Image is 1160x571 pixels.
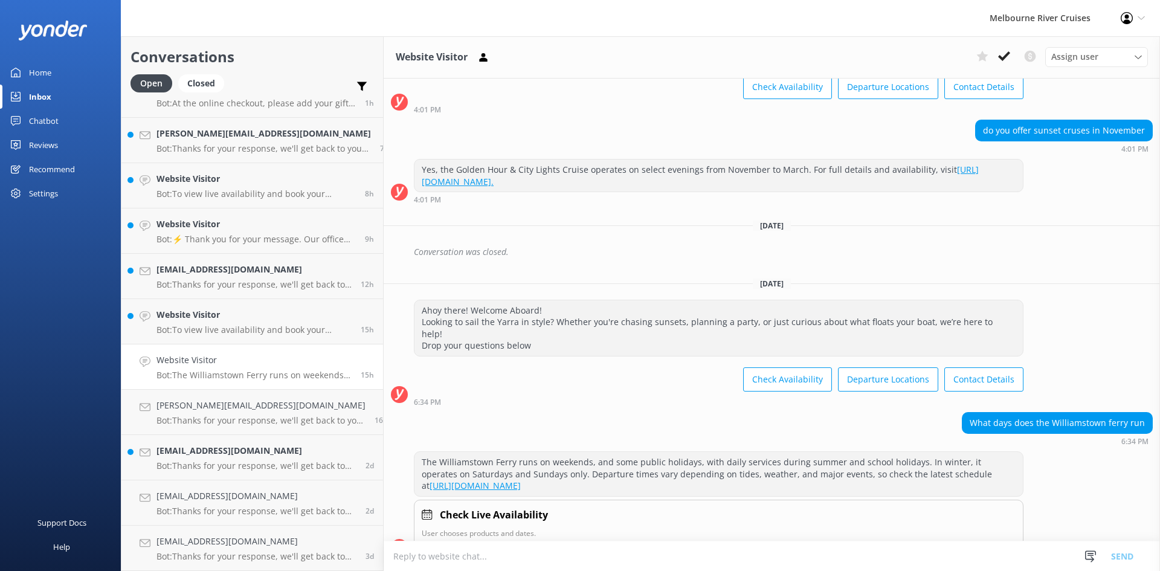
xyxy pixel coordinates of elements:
[121,344,383,390] a: Website VisitorBot:The Williamstown Ferry runs on weekends, and some public holidays, with daily ...
[414,105,1023,114] div: Sep 07 2025 04:01pm (UTC +11:00) Australia/Sydney
[156,98,356,109] p: Bot: At the online checkout, please add your gift voucher code in the box that states: 'do you ha...
[366,460,374,471] span: Oct 11 2025 01:45am (UTC +11:00) Australia/Sydney
[156,189,356,199] p: Bot: To view live availability and book your Melbourne River Cruise experience, please visit [URL...
[156,489,356,503] h4: [EMAIL_ADDRESS][DOMAIN_NAME]
[37,511,86,535] div: Support Docs
[944,367,1023,392] button: Contact Details
[121,435,383,480] a: [EMAIL_ADDRESS][DOMAIN_NAME]Bot:Thanks for your response, we'll get back to you as soon as we can...
[156,551,356,562] p: Bot: Thanks for your response, we'll get back to you as soon as we can during opening hours.
[365,234,374,244] span: Oct 13 2025 12:44am (UTC +11:00) Australia/Sydney
[156,353,352,367] h4: Website Visitor
[365,98,374,108] span: Oct 13 2025 08:42am (UTC +11:00) Australia/Sydney
[753,279,791,289] span: [DATE]
[121,299,383,344] a: Website VisitorBot:To view live availability and book your Melbourne River Cruise experience, ple...
[156,535,356,548] h4: [EMAIL_ADDRESS][DOMAIN_NAME]
[1045,47,1148,66] div: Assign User
[414,398,1023,406] div: Oct 12 2025 06:34pm (UTC +11:00) Australia/Sydney
[944,75,1023,99] button: Contact Details
[156,143,371,154] p: Bot: Thanks for your response, we'll get back to you as soon as we can during opening hours.
[414,106,441,114] strong: 4:01 PM
[121,254,383,299] a: [EMAIL_ADDRESS][DOMAIN_NAME]Bot:Thanks for your response, we'll get back to you as soon as we can...
[838,367,938,392] button: Departure Locations
[753,221,791,231] span: [DATE]
[1051,50,1098,63] span: Assign user
[361,370,374,380] span: Oct 12 2025 06:34pm (UTC +11:00) Australia/Sydney
[121,163,383,208] a: Website VisitorBot:To view live availability and book your Melbourne River Cruise experience, ple...
[156,415,366,426] p: Bot: Thanks for your response, we'll get back to you as soon as we can during opening hours.
[130,74,172,92] div: Open
[130,45,374,68] h2: Conversations
[156,263,352,276] h4: [EMAIL_ADDRESS][DOMAIN_NAME]
[121,480,383,526] a: [EMAIL_ADDRESS][DOMAIN_NAME]Bot:Thanks for your response, we'll get back to you as soon as we can...
[29,181,58,205] div: Settings
[414,399,441,406] strong: 6:34 PM
[366,506,374,516] span: Oct 10 2025 12:42pm (UTC +11:00) Australia/Sydney
[838,75,938,99] button: Departure Locations
[156,324,352,335] p: Bot: To view live availability and book your Melbourne River Cruise experience, please visit [URL...
[391,242,1153,262] div: 2025-09-07T23:21:30.038
[121,390,383,435] a: [PERSON_NAME][EMAIL_ADDRESS][DOMAIN_NAME]Bot:Thanks for your response, we'll get back to you as s...
[156,127,371,140] h4: [PERSON_NAME][EMAIL_ADDRESS][DOMAIN_NAME]
[156,172,356,185] h4: Website Visitor
[366,551,374,561] span: Oct 10 2025 07:48am (UTC +11:00) Australia/Sydney
[422,164,979,187] a: [URL][DOMAIN_NAME].
[975,144,1153,153] div: Sep 07 2025 04:01pm (UTC +11:00) Australia/Sydney
[962,437,1153,445] div: Oct 12 2025 06:34pm (UTC +11:00) Australia/Sydney
[440,508,548,523] h4: Check Live Availability
[29,133,58,157] div: Reviews
[422,527,1016,539] p: User chooses products and dates.
[414,196,441,204] strong: 4:01 PM
[121,526,383,571] a: [EMAIL_ADDRESS][DOMAIN_NAME]Bot:Thanks for your response, we'll get back to you as soon as we can...
[414,452,1023,496] div: The Williamstown Ferry runs on weekends, and some public holidays, with daily services during sum...
[156,444,356,457] h4: [EMAIL_ADDRESS][DOMAIN_NAME]
[121,118,383,163] a: [PERSON_NAME][EMAIL_ADDRESS][DOMAIN_NAME]Bot:Thanks for your response, we'll get back to you as s...
[156,308,352,321] h4: Website Visitor
[1121,146,1149,153] strong: 4:01 PM
[156,399,366,412] h4: [PERSON_NAME][EMAIL_ADDRESS][DOMAIN_NAME]
[156,234,356,245] p: Bot: ⚡ Thank you for your message. Our office hours are Mon - Fri 9.30am - 5pm. We'll get back to...
[743,367,832,392] button: Check Availability
[178,76,230,89] a: Closed
[121,208,383,254] a: Website VisitorBot:⚡ Thank you for your message. Our office hours are Mon - Fri 9.30am - 5pm. We'...
[380,143,389,153] span: Oct 13 2025 02:26am (UTC +11:00) Australia/Sydney
[375,415,388,425] span: Oct 12 2025 05:35pm (UTC +11:00) Australia/Sydney
[414,242,1153,262] div: Conversation was closed.
[29,109,59,133] div: Chatbot
[156,506,356,517] p: Bot: Thanks for your response, we'll get back to you as soon as we can during opening hours.
[365,189,374,199] span: Oct 13 2025 01:14am (UTC +11:00) Australia/Sydney
[396,50,468,65] h3: Website Visitor
[156,218,356,231] h4: Website Visitor
[29,157,75,181] div: Recommend
[29,60,51,85] div: Home
[53,535,70,559] div: Help
[29,85,51,109] div: Inbox
[743,75,832,99] button: Check Availability
[1121,438,1149,445] strong: 6:34 PM
[976,120,1152,141] div: do you offer sunset cruses in November
[414,160,1023,192] div: Yes, the Golden Hour & City Lights Cruise operates on select evenings from November to March. For...
[430,480,521,491] a: [URL][DOMAIN_NAME]
[414,300,1023,356] div: Ahoy there! Welcome Aboard! Looking to sail the Yarra in style? Whether you're chasing sunsets, p...
[178,74,224,92] div: Closed
[361,324,374,335] span: Oct 12 2025 06:45pm (UTC +11:00) Australia/Sydney
[156,460,356,471] p: Bot: Thanks for your response, we'll get back to you as soon as we can during opening hours.
[414,195,1023,204] div: Sep 07 2025 04:01pm (UTC +11:00) Australia/Sydney
[962,413,1152,433] div: What days does the Williamstown ferry run
[361,279,374,289] span: Oct 12 2025 09:51pm (UTC +11:00) Australia/Sydney
[18,21,88,40] img: yonder-white-logo.png
[156,370,352,381] p: Bot: The Williamstown Ferry runs on weekends, and some public holidays, with daily services durin...
[156,279,352,290] p: Bot: Thanks for your response, we'll get back to you as soon as we can during opening hours.
[130,76,178,89] a: Open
